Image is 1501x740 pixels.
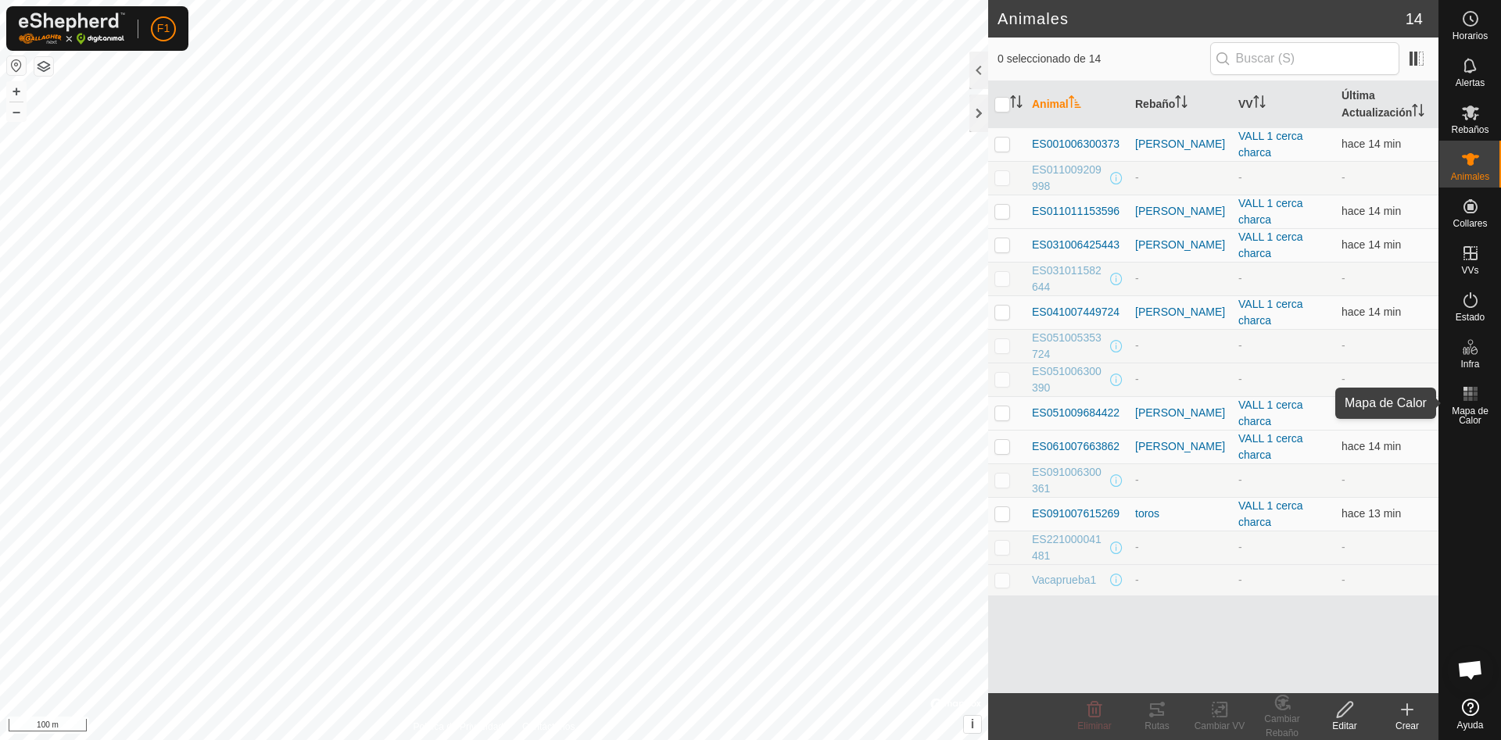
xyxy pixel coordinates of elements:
[1175,98,1188,110] p-sorticon: Activar para ordenar
[1135,270,1226,287] div: -
[1342,373,1345,385] span: -
[1443,406,1497,425] span: Mapa de Calor
[1342,238,1401,251] span: 3 sept 2025, 12:36
[1135,371,1226,388] div: -
[1342,272,1345,284] span: -
[1032,464,1107,497] span: ES091006300361
[1135,572,1226,588] div: -
[998,9,1406,28] h2: Animales
[1238,432,1303,461] a: VALL 1 cerca charca
[1253,98,1266,110] p-sorticon: Activar para ordenar
[1238,541,1242,553] app-display-virtual-paddock-transition: -
[1135,136,1226,152] div: [PERSON_NAME]
[964,716,981,733] button: i
[1135,539,1226,556] div: -
[157,20,170,37] span: F1
[1129,81,1232,128] th: Rebaño
[1335,81,1438,128] th: Última Actualización
[1135,438,1226,455] div: [PERSON_NAME]
[1342,406,1401,419] span: 3 sept 2025, 12:36
[522,720,575,734] a: Contáctenos
[1188,719,1251,733] div: Cambiar VV
[1135,472,1226,488] div: -
[1342,440,1401,452] span: 3 sept 2025, 12:36
[1032,162,1107,195] span: ES011009209998
[1032,304,1119,320] span: ES041007449724
[1238,197,1303,226] a: VALL 1 cerca charca
[1406,7,1423,30] span: 14
[1342,541,1345,553] span: -
[1342,205,1401,217] span: 3 sept 2025, 12:36
[1032,405,1119,421] span: ES051009684422
[1457,720,1484,730] span: Ayuda
[1238,373,1242,385] app-display-virtual-paddock-transition: -
[19,13,125,45] img: Logo Gallagher
[1238,574,1242,586] app-display-virtual-paddock-transition: -
[1461,266,1478,275] span: VVs
[1456,78,1485,88] span: Alertas
[34,57,53,76] button: Capas del Mapa
[1032,263,1107,295] span: ES031011582644
[1135,506,1226,522] div: toros
[1376,719,1438,733] div: Crear
[1032,572,1096,588] span: Vacaprueba1
[1447,646,1494,693] a: Chat abierto
[1453,219,1487,228] span: Collares
[1032,237,1119,253] span: ES031006425443
[1069,98,1081,110] p-sorticon: Activar para ordenar
[1342,306,1401,318] span: 3 sept 2025, 12:36
[1238,339,1242,352] app-display-virtual-paddock-transition: -
[1135,338,1226,354] div: -
[1238,474,1242,486] app-display-virtual-paddock-transition: -
[1412,106,1424,119] p-sorticon: Activar para ordenar
[1032,531,1107,564] span: ES221000041481
[1135,237,1226,253] div: [PERSON_NAME]
[1238,272,1242,284] app-display-virtual-paddock-transition: -
[1032,136,1119,152] span: ES001006300373
[1135,405,1226,421] div: [PERSON_NAME]
[1451,172,1489,181] span: Animales
[1451,125,1488,134] span: Rebaños
[1342,574,1345,586] span: -
[1342,138,1401,150] span: 3 sept 2025, 12:36
[1460,359,1479,369] span: Infra
[1238,499,1303,528] a: VALL 1 cerca charca
[1238,298,1303,327] a: VALL 1 cerca charca
[1238,231,1303,259] a: VALL 1 cerca charca
[1342,507,1401,520] span: 3 sept 2025, 12:36
[1026,81,1129,128] th: Animal
[971,717,974,731] span: i
[1238,171,1242,184] app-display-virtual-paddock-transition: -
[1453,31,1488,41] span: Horarios
[1456,313,1485,322] span: Estado
[1238,399,1303,427] a: VALL 1 cerca charca
[1126,719,1188,733] div: Rutas
[1439,692,1501,736] a: Ayuda
[1342,474,1345,486] span: -
[1232,81,1335,128] th: VV
[7,82,26,101] button: +
[1010,98,1023,110] p-sorticon: Activar para ordenar
[1210,42,1399,75] input: Buscar (S)
[1135,170,1226,186] div: -
[1342,339,1345,352] span: -
[1251,712,1313,740] div: Cambiar Rebaño
[1032,438,1119,455] span: ES061007663862
[7,56,26,75] button: Restablecer Mapa
[7,102,26,121] button: –
[414,720,503,734] a: Política de Privacidad
[1238,130,1303,159] a: VALL 1 cerca charca
[1135,304,1226,320] div: [PERSON_NAME]
[1313,719,1376,733] div: Editar
[1032,506,1119,522] span: ES091007615269
[1032,363,1107,396] span: ES051006300390
[1032,330,1107,363] span: ES051005353724
[1077,720,1111,731] span: Eliminar
[1135,203,1226,220] div: [PERSON_NAME]
[1342,171,1345,184] span: -
[998,51,1210,67] span: 0 seleccionado de 14
[1032,203,1119,220] span: ES011011153596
